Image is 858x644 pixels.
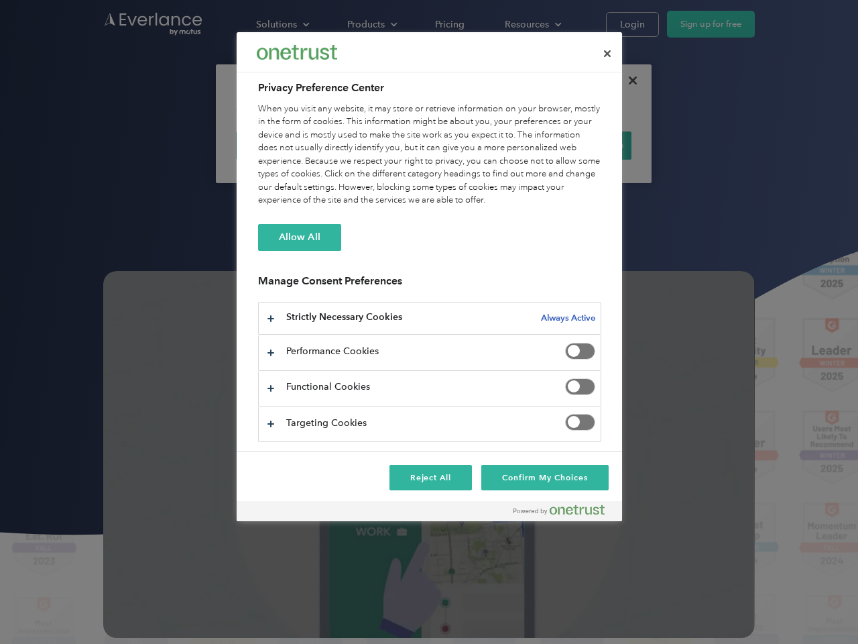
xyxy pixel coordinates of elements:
[481,465,608,490] button: Confirm My Choices
[513,504,605,515] img: Powered by OneTrust Opens in a new Tab
[258,224,341,251] button: Allow All
[258,274,601,295] h3: Manage Consent Preferences
[258,103,601,207] div: When you visit any website, it may store or retrieve information on your browser, mostly in the f...
[237,32,622,521] div: Preference center
[593,39,622,68] button: Close
[513,504,615,521] a: Powered by OneTrust Opens in a new Tab
[258,80,601,96] h2: Privacy Preference Center
[257,45,337,59] img: Everlance
[99,80,166,108] input: Submit
[237,32,622,521] div: Privacy Preference Center
[389,465,473,490] button: Reject All
[257,39,337,66] div: Everlance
